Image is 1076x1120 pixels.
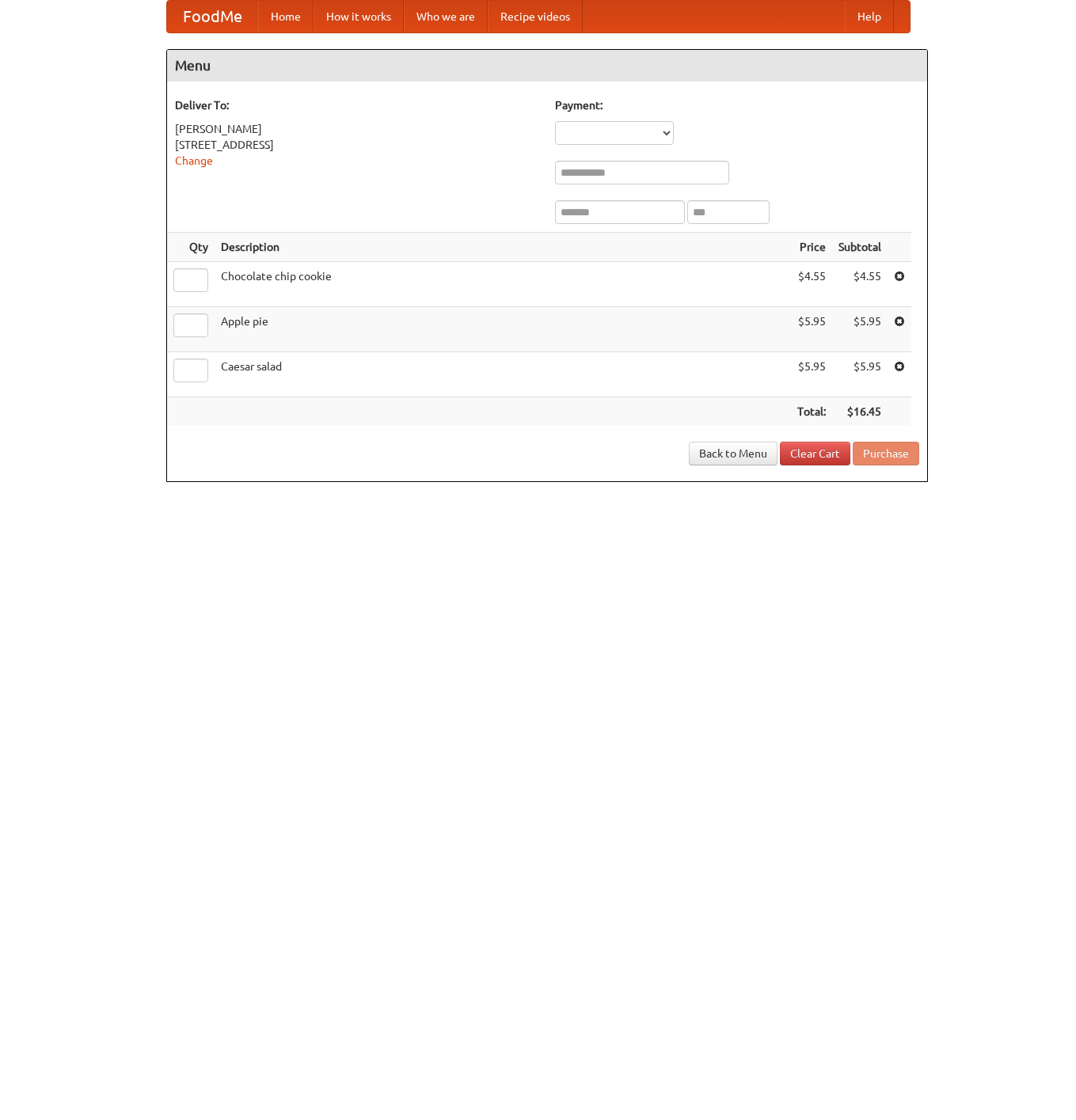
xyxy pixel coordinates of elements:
[175,137,539,153] div: [STREET_ADDRESS]
[215,233,791,262] th: Description
[832,233,888,262] th: Subtotal
[175,97,539,113] h5: Deliver To:
[689,442,778,465] a: Back to Menu
[832,397,888,427] th: $16.45
[853,442,919,465] button: Purchase
[832,352,888,397] td: $5.95
[314,1,404,32] a: How it works
[215,307,791,352] td: Apple pie
[791,262,832,307] td: $4.55
[791,307,832,352] td: $5.95
[404,1,488,32] a: Who we are
[175,121,539,137] div: [PERSON_NAME]
[780,442,850,465] a: Clear Cart
[832,262,888,307] td: $4.55
[167,1,258,32] a: FoodMe
[175,154,213,167] a: Change
[832,307,888,352] td: $5.95
[555,97,919,113] h5: Payment:
[167,233,215,262] th: Qty
[167,50,927,82] h4: Menu
[215,352,791,397] td: Caesar salad
[258,1,314,32] a: Home
[791,352,832,397] td: $5.95
[845,1,894,32] a: Help
[791,233,832,262] th: Price
[791,397,832,427] th: Total:
[215,262,791,307] td: Chocolate chip cookie
[488,1,583,32] a: Recipe videos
